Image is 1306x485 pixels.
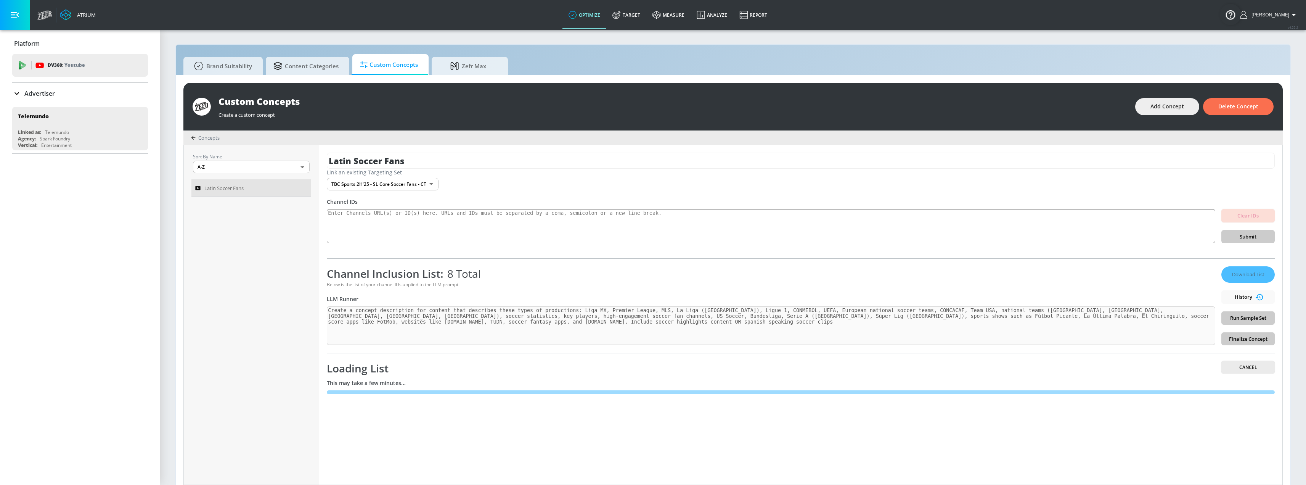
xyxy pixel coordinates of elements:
div: Create a custom concept [218,108,1128,118]
div: LLM Runner [327,295,1215,303]
span: Loading List [327,361,389,375]
a: Atrium [60,9,96,21]
div: Atrium [74,11,96,18]
div: Linked as: [18,129,41,135]
span: Delete Concept [1218,102,1258,111]
p: Sort By Name [193,153,310,161]
a: Analyze [691,1,733,29]
span: 8 Total [443,266,481,281]
div: Vertical: [18,142,37,148]
div: Entertainment [41,142,72,148]
p: Advertiser [24,89,55,98]
div: TBC Sports 2H'25 - SL Core Soccer Fans - CT [327,178,439,190]
div: Link an existing Targeting Set [327,169,1275,176]
div: This may take a few minutes... [327,379,1275,387]
span: Clear IDs [1227,211,1269,220]
span: Content Categories [273,57,339,75]
a: Target [606,1,646,29]
div: Advertiser [12,83,148,104]
div: Channel IDs [327,198,1275,205]
div: Below is the list of your channel IDs applied to the LLM prompt. [327,281,1215,288]
span: v 4.22.2 [1288,25,1298,29]
button: Open Resource Center [1220,4,1241,25]
button: Delete Concept [1203,98,1274,115]
button: Cancel [1221,361,1275,374]
div: A-Z [193,161,310,173]
p: DV360: [48,61,85,69]
span: Brand Suitability [191,57,252,75]
div: Telemundo [45,129,69,135]
button: Clear IDs [1221,209,1275,222]
button: Add Concept [1135,98,1199,115]
div: Concepts [191,134,220,141]
a: Latin Soccer Fans [191,179,311,197]
span: Custom Concepts [360,56,418,74]
div: DV360: Youtube [12,54,148,77]
span: Cancel [1227,363,1269,371]
button: [PERSON_NAME] [1240,10,1298,19]
div: TelemundoLinked as:TelemundoAgency:Spark FoundryVertical:Entertainment [12,107,148,150]
span: login as: justin.nim@zefr.com [1248,12,1289,18]
span: Latin Soccer Fans [204,184,244,193]
a: optimize [562,1,606,29]
span: Zefr Max [439,57,497,75]
textarea: Create a concept description for content that describes these types of productions: Liga MX, Prem... [327,306,1215,345]
span: Concepts [198,134,220,141]
div: Telemundo [18,113,49,120]
div: Agency: [18,135,36,142]
a: Report [733,1,773,29]
div: Platform [12,33,148,54]
a: measure [646,1,691,29]
p: Youtube [64,61,85,69]
p: Platform [14,39,40,48]
span: Add Concept [1150,102,1184,111]
div: Channel Inclusion List: [327,266,1215,281]
div: Spark Foundry [40,135,70,142]
div: Custom Concepts [218,95,1128,108]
